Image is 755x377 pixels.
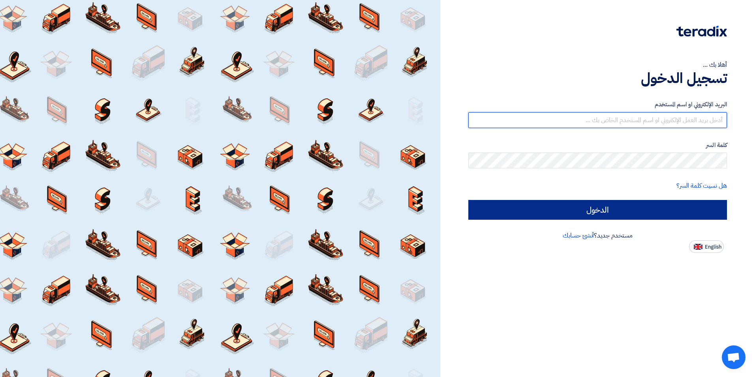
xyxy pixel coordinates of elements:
[689,240,724,253] button: English
[694,244,702,250] img: en-US.png
[468,141,727,150] label: كلمة السر
[722,345,746,369] div: Open chat
[468,112,727,128] input: أدخل بريد العمل الإلكتروني او اسم المستخدم الخاص بك ...
[705,244,721,250] span: English
[468,100,727,109] label: البريد الإلكتروني او اسم المستخدم
[468,70,727,87] h1: تسجيل الدخول
[676,26,727,37] img: Teradix logo
[468,200,727,220] input: الدخول
[563,231,594,240] a: أنشئ حسابك
[676,181,727,190] a: هل نسيت كلمة السر؟
[468,60,727,70] div: أهلا بك ...
[468,231,727,240] div: مستخدم جديد؟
